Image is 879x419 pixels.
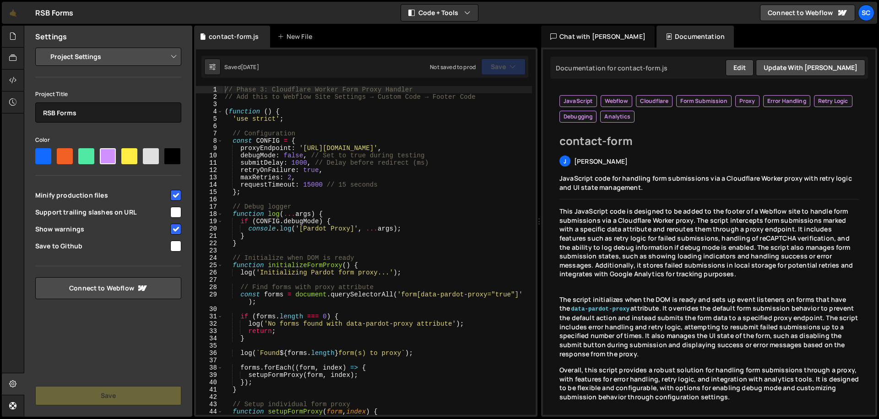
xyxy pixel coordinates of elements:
div: 13 [196,174,223,181]
span: Minify production files [35,191,169,200]
div: 34 [196,335,223,342]
span: JavaScript [564,97,593,105]
div: 23 [196,247,223,254]
button: Update with [PERSON_NAME] [756,59,865,76]
div: contact-form.js [209,32,259,41]
button: Code + Tools [401,5,478,21]
div: 2 [196,93,223,101]
button: Save [35,386,181,405]
div: Documentation for contact-form.js [553,64,667,72]
a: Connect to Webflow [35,277,181,299]
div: 24 [196,254,223,262]
div: 36 [196,349,223,357]
h2: contact-form [559,134,859,148]
span: Support trailing slashes on URL [35,208,169,217]
div: Saved [224,63,259,71]
div: 32 [196,320,223,328]
span: J [564,157,566,165]
label: Project Title [35,90,68,99]
div: 20 [196,225,223,232]
div: 14 [196,181,223,188]
a: 🤙 [2,2,24,24]
div: 7 [196,130,223,137]
div: 8 [196,137,223,145]
div: RSB Forms [35,7,73,18]
input: Project name [35,102,181,123]
span: Webflow [605,97,628,105]
div: Chat with [PERSON_NAME] [541,26,655,48]
span: [PERSON_NAME] [574,157,628,166]
div: 27 [196,276,223,284]
span: Error Handling [767,97,806,105]
span: Show warnings [35,225,169,234]
div: 25 [196,262,223,269]
div: 33 [196,328,223,335]
div: 22 [196,240,223,247]
div: 31 [196,313,223,320]
code: data-pardot-proxy [570,306,630,313]
div: Not saved to prod [430,63,476,71]
div: 5 [196,115,223,123]
h2: Settings [35,32,67,42]
span: Analytics [604,113,630,120]
div: 10 [196,152,223,159]
div: 40 [196,379,223,386]
div: Documentation [657,26,734,48]
div: 21 [196,232,223,240]
a: Sc [858,5,874,21]
div: 1 [196,86,223,93]
span: Save to Github [35,242,169,251]
div: 18 [196,210,223,218]
div: 44 [196,408,223,415]
div: 15 [196,188,223,196]
div: 19 [196,218,223,225]
label: Color [35,135,50,145]
a: Connect to Webflow [760,5,855,21]
div: 6 [196,123,223,130]
div: 26 [196,269,223,276]
span: Cloudflare [640,97,669,105]
div: [DATE] [241,63,259,71]
div: 42 [196,393,223,401]
div: New File [277,32,316,41]
div: 38 [196,364,223,371]
button: Save [481,59,526,75]
div: 4 [196,108,223,115]
div: 30 [196,306,223,313]
p: The script initializes when the DOM is ready and sets up event listeners on forms that have the a... [559,295,859,359]
button: Edit [726,59,754,76]
div: 17 [196,203,223,210]
span: Retry Logic [818,97,848,105]
p: Overall, this script provides a robust solution for handling form submissions through a proxy, wi... [559,365,859,401]
div: 28 [196,284,223,291]
div: 11 [196,159,223,167]
p: This JavaScript code is designed to be added to the footer of a Webflow site to handle form submi... [559,207,859,279]
div: 12 [196,167,223,174]
div: 35 [196,342,223,349]
div: 43 [196,401,223,408]
span: Form Submission [680,97,727,105]
div: 9 [196,145,223,152]
div: 29 [196,291,223,306]
div: 16 [196,196,223,203]
span: JavaScript code for handling form submissions via a Cloudflare Worker proxy with retry logic and ... [559,174,852,192]
div: 3 [196,101,223,108]
div: 41 [196,386,223,393]
span: Proxy [739,97,755,105]
div: 39 [196,371,223,379]
span: Debugging [564,113,592,120]
div: 37 [196,357,223,364]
